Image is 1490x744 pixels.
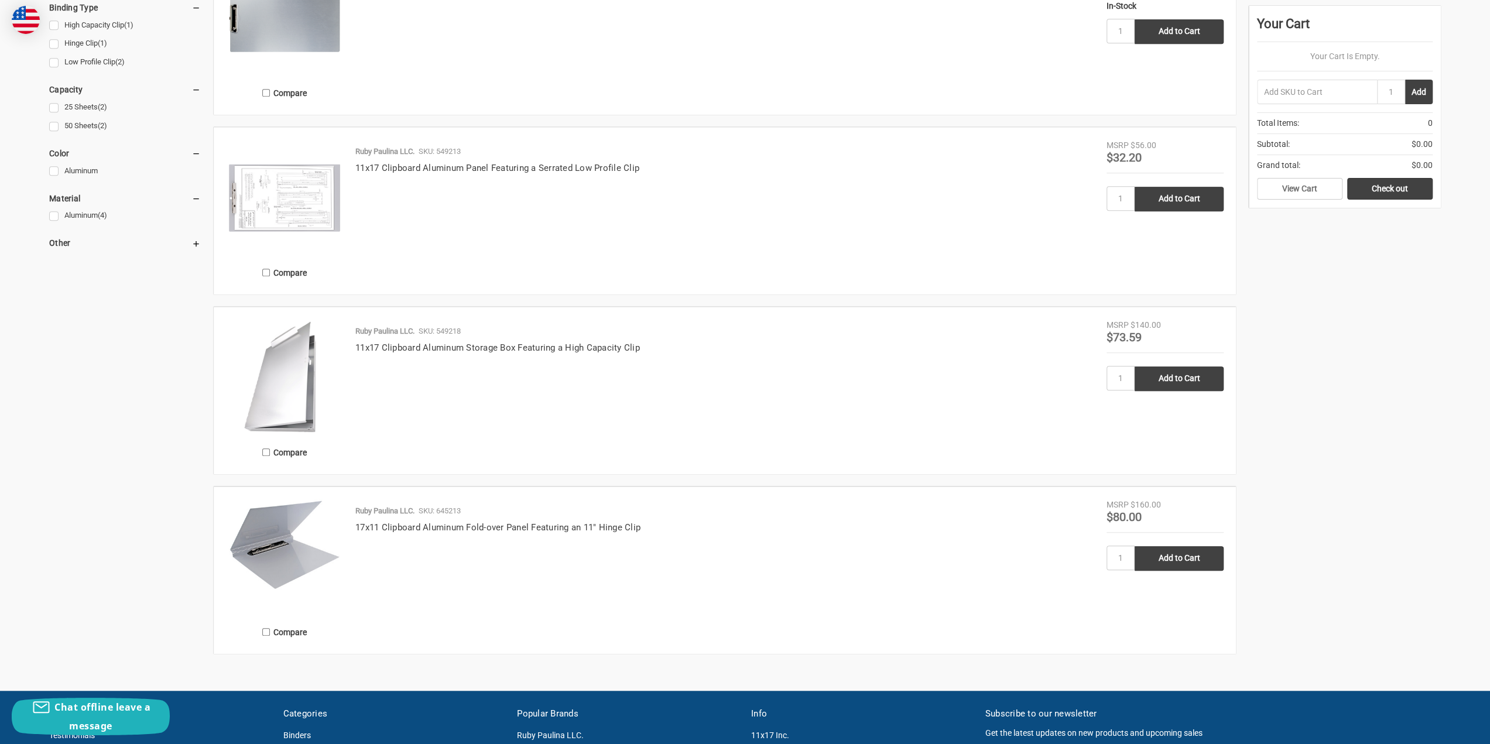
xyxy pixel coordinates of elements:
[1347,178,1433,200] a: Check out
[98,121,107,130] span: (2)
[226,499,343,616] a: 17x11 Clipboard Aluminum Fold-over Panel Featuring an 11" Hinge Clip
[1257,138,1290,150] span: Subtotal:
[751,707,973,721] h5: Info
[355,522,640,533] a: 17x11 Clipboard Aluminum Fold-over Panel Featuring an 11" Hinge Clip
[226,263,343,282] label: Compare
[54,701,150,732] span: Chat offline leave a message
[1131,500,1161,509] span: $160.00
[49,146,201,160] h5: Color
[49,18,201,33] a: High Capacity Clip
[226,622,343,642] label: Compare
[283,731,311,740] a: Binders
[49,36,201,52] a: Hinge Clip
[226,139,343,256] img: 11x17 Clipboard Aluminum Panel Featuring a Serrated Low Profile Clip
[355,325,415,337] p: Ruby Paulina LLC.
[1107,330,1142,344] span: $73.59
[419,505,461,517] p: SKU: 645213
[98,39,107,47] span: (1)
[419,325,461,337] p: SKU: 549218
[12,6,40,34] img: duty and tax information for United States
[517,707,739,721] h5: Popular Brands
[226,83,343,102] label: Compare
[124,20,133,29] span: (1)
[355,505,415,517] p: Ruby Paulina LLC.
[355,146,415,157] p: Ruby Paulina LLC.
[1131,140,1156,150] span: $56.00
[283,707,505,721] h5: Categories
[355,163,639,173] a: 11x17 Clipboard Aluminum Panel Featuring a Serrated Low Profile Clip
[1257,80,1377,104] input: Add SKU to Cart
[98,102,107,111] span: (2)
[1135,187,1224,211] input: Add to Cart
[1135,19,1224,44] input: Add to Cart
[1107,139,1129,152] div: MSRP
[49,236,201,250] h5: Other
[226,499,343,591] img: 17x11 Clipboard Aluminum Fold-over Panel Featuring an 11" Hinge Clip
[49,208,201,224] a: Aluminum
[12,698,170,735] button: Chat offline leave a message
[1257,50,1433,63] p: Your Cart Is Empty.
[1107,499,1129,511] div: MSRP
[1412,159,1433,172] span: $0.00
[1428,117,1433,129] span: 0
[985,727,1441,739] p: Get the latest updates on new products and upcoming sales
[985,707,1441,721] h5: Subscribe to our newsletter
[262,628,270,636] input: Compare
[1135,546,1224,571] input: Add to Cart
[49,118,201,134] a: 50 Sheets
[262,89,270,97] input: Compare
[49,191,201,205] h5: Material
[49,54,201,70] a: Low Profile Clip
[1257,14,1433,42] div: Your Cart
[1107,150,1142,164] span: $32.20
[49,83,201,97] h5: Capacity
[355,342,640,353] a: 11x17 Clipboard Aluminum Storage Box Featuring a High Capacity Clip
[1257,117,1299,129] span: Total Items:
[1131,320,1161,330] span: $140.00
[1412,138,1433,150] span: $0.00
[49,1,201,15] h5: Binding Type
[226,319,343,436] img: 11x17 Clipboard Aluminum Storage Box Featuring a High Capacity Clip
[1107,319,1129,331] div: MSRP
[1257,178,1342,200] a: View Cart
[115,57,125,66] span: (2)
[262,448,270,456] input: Compare
[1257,159,1300,172] span: Grand total:
[419,146,461,157] p: SKU: 549213
[517,731,584,740] a: Ruby Paulina LLC.
[1107,510,1142,524] span: $80.00
[1135,366,1224,391] input: Add to Cart
[1405,80,1433,104] button: Add
[49,100,201,115] a: 25 Sheets
[49,163,201,179] a: Aluminum
[226,443,343,462] label: Compare
[262,269,270,276] input: Compare
[98,211,107,220] span: (4)
[49,731,95,740] a: Testimonials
